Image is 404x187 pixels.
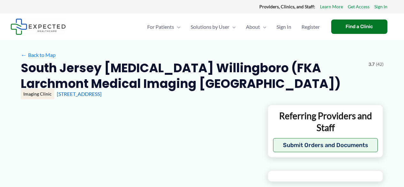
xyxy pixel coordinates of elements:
[229,16,236,38] span: Menu Toggle
[191,16,229,38] span: Solutions by User
[296,16,325,38] a: Register
[331,19,387,34] a: Find a Clinic
[273,138,378,152] button: Submit Orders and Documents
[259,4,315,9] strong: Providers, Clinics, and Staff:
[142,16,186,38] a: For PatientsMenu Toggle
[21,50,56,60] a: ←Back to Map
[174,16,180,38] span: Menu Toggle
[271,16,296,38] a: Sign In
[142,16,325,38] nav: Primary Site Navigation
[273,110,378,133] p: Referring Providers and Staff
[369,60,375,68] span: 3.7
[241,16,271,38] a: AboutMenu Toggle
[376,60,384,68] span: (42)
[147,16,174,38] span: For Patients
[320,3,343,11] a: Learn More
[57,91,102,97] a: [STREET_ADDRESS]
[21,89,54,99] div: Imaging Clinic
[301,16,320,38] span: Register
[260,16,266,38] span: Menu Toggle
[21,60,363,92] h2: South Jersey [MEDICAL_DATA] Willingboro (FKA Larchmont Medical Imaging [GEOGRAPHIC_DATA])
[186,16,241,38] a: Solutions by UserMenu Toggle
[374,3,387,11] a: Sign In
[11,19,66,35] img: Expected Healthcare Logo - side, dark font, small
[348,3,370,11] a: Get Access
[246,16,260,38] span: About
[21,52,27,58] span: ←
[277,16,291,38] span: Sign In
